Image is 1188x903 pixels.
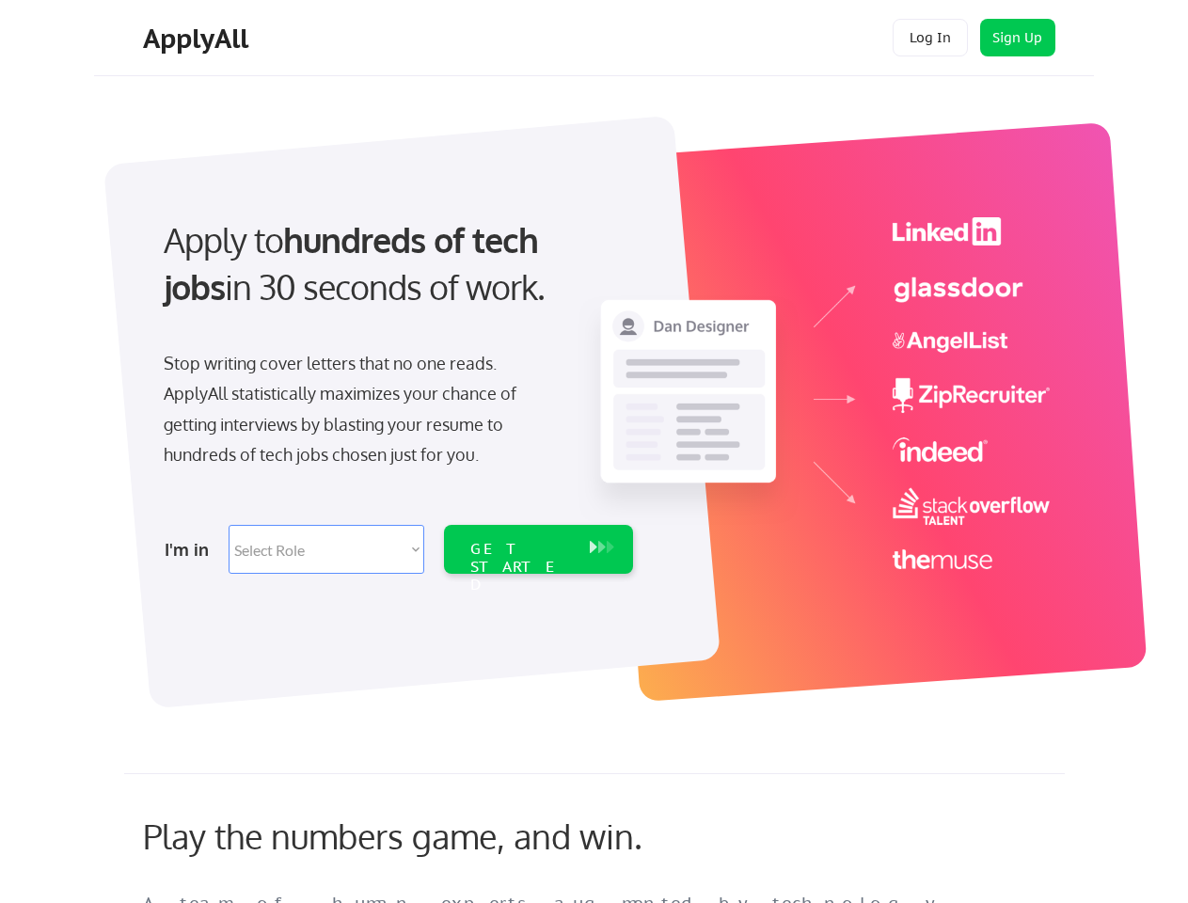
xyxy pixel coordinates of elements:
div: Stop writing cover letters that no one reads. ApplyAll statistically maximizes your chance of get... [164,348,550,470]
div: I'm in [165,534,217,564]
div: Play the numbers game, and win. [143,816,726,856]
button: Log In [893,19,968,56]
button: Sign Up [980,19,1055,56]
div: Apply to in 30 seconds of work. [164,216,626,311]
div: ApplyAll [143,23,254,55]
strong: hundreds of tech jobs [164,218,546,308]
div: GET STARTED [470,540,571,594]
